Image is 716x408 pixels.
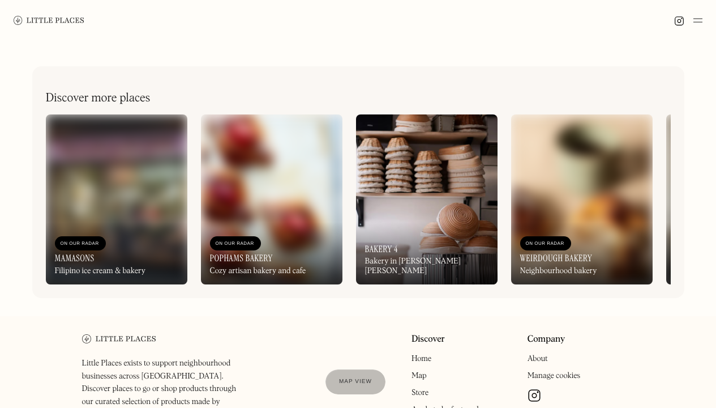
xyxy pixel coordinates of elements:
h3: Weirdough Bakery [520,253,593,263]
div: Cozy artisan bakery and cafe [210,266,306,276]
h3: Mamasons [55,253,95,263]
a: Home [411,355,431,363]
div: Bakery in [PERSON_NAME] [PERSON_NAME] [365,257,488,276]
h3: Pophams Bakery [210,253,273,263]
div: Filipino ice cream & bakery [55,266,145,276]
a: About [528,355,548,363]
h2: Discover more places [46,91,151,105]
a: On Our RadarWeirdough BakeryNeighbourhood bakery [511,114,653,284]
a: Discover [411,334,445,345]
a: Bakery 4Bakery in [PERSON_NAME] [PERSON_NAME] [356,114,498,284]
div: On Our Radar [216,238,255,249]
div: On Our Radar [61,238,100,249]
div: On Our Radar [526,238,565,249]
a: Store [411,389,428,397]
a: Company [528,334,565,345]
div: Neighbourhood bakery [520,266,597,276]
a: On Our RadarPophams BakeryCozy artisan bakery and cafe [201,114,342,284]
a: On Our RadarMamasonsFilipino ice cream & bakery [46,114,187,284]
a: Map view [325,369,385,394]
h3: Bakery 4 [365,244,398,254]
a: Map [411,372,427,380]
span: Map view [339,379,372,385]
a: Manage cookies [528,372,581,380]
